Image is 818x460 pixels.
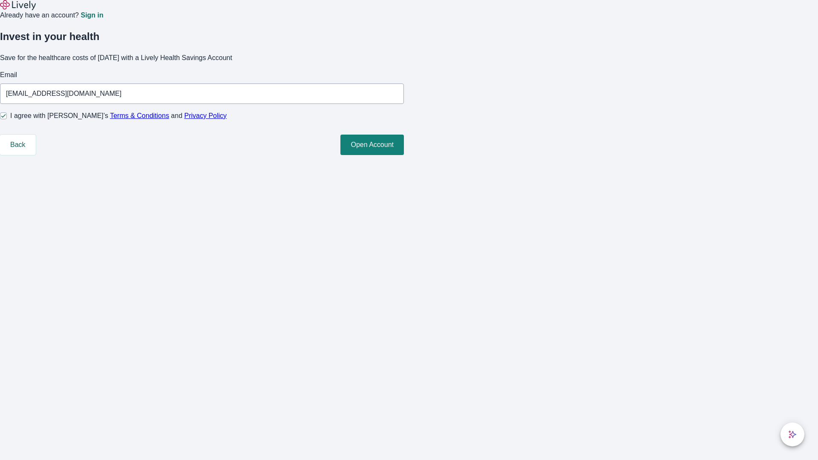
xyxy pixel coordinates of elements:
a: Sign in [81,12,103,19]
span: I agree with [PERSON_NAME]’s and [10,111,227,121]
a: Privacy Policy [184,112,227,119]
a: Terms & Conditions [110,112,169,119]
button: chat [781,423,804,446]
button: Open Account [340,135,404,155]
svg: Lively AI Assistant [788,430,797,439]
